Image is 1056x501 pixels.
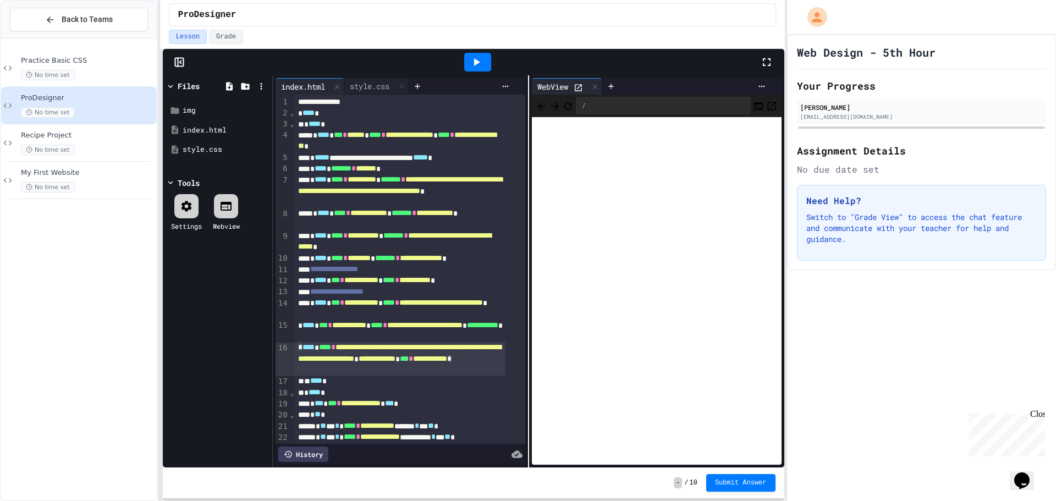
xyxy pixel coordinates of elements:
[276,265,289,276] div: 11
[797,78,1046,93] h2: Your Progress
[800,102,1043,112] div: [PERSON_NAME]
[690,478,697,487] span: 10
[965,409,1045,456] iframe: chat widget
[797,45,936,60] h1: Web Design - 5th Hour
[21,56,155,65] span: Practice Basic CSS
[806,212,1037,245] p: Switch to "Grade View" to access the chat feature and communicate with your teacher for help and ...
[4,4,76,70] div: Chat with us now!Close
[549,98,560,112] span: Forward
[21,168,155,178] span: My First Website
[209,30,243,44] button: Grade
[183,105,268,116] div: img
[706,474,776,492] button: Submit Answer
[169,30,207,44] button: Lesson
[276,119,289,130] div: 3
[576,97,751,114] div: /
[684,478,688,487] span: /
[536,98,547,112] span: Back
[183,144,268,155] div: style.css
[178,80,200,92] div: Files
[276,253,289,264] div: 10
[62,14,113,25] span: Back to Teams
[171,221,202,231] div: Settings
[21,131,155,140] span: Recipe Project
[715,478,767,487] span: Submit Answer
[276,97,289,108] div: 1
[344,80,395,92] div: style.css
[276,421,289,432] div: 21
[806,194,1037,207] h3: Need Help?
[276,231,289,254] div: 9
[800,113,1043,121] div: [EMAIL_ADDRESS][DOMAIN_NAME]
[674,477,682,488] span: -
[21,93,155,103] span: ProDesigner
[178,8,237,21] span: ProDesigner
[276,343,289,376] div: 16
[276,152,289,163] div: 5
[21,107,75,118] span: No time set
[276,208,289,231] div: 8
[276,163,289,174] div: 6
[276,410,289,421] div: 20
[532,117,782,465] iframe: Web Preview
[276,399,289,410] div: 19
[276,108,289,119] div: 2
[21,145,75,155] span: No time set
[278,447,328,462] div: History
[276,78,344,95] div: index.html
[289,108,295,117] span: Fold line
[766,99,777,112] button: Open in new tab
[276,388,289,399] div: 18
[276,175,289,208] div: 7
[276,130,289,152] div: 4
[289,119,295,128] span: Fold line
[563,99,574,112] button: Refresh
[796,4,830,30] div: My Account
[276,320,289,343] div: 15
[753,99,764,112] button: Console
[276,81,331,92] div: index.html
[276,276,289,287] div: 12
[276,432,289,455] div: 22
[532,78,602,95] div: WebView
[289,388,295,397] span: Fold line
[21,70,75,80] span: No time set
[797,143,1046,158] h2: Assignment Details
[1010,457,1045,490] iframe: chat widget
[183,125,268,136] div: index.html
[289,410,295,419] span: Fold line
[213,221,240,231] div: Webview
[178,177,200,189] div: Tools
[276,376,289,387] div: 17
[797,163,1046,176] div: No due date set
[10,8,148,31] button: Back to Teams
[532,81,574,92] div: WebView
[21,182,75,192] span: No time set
[276,298,289,321] div: 14
[276,287,289,298] div: 13
[344,78,409,95] div: style.css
